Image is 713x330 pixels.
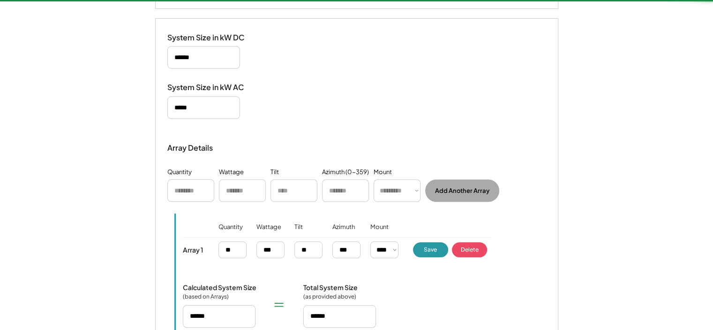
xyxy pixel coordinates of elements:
button: Delete [452,242,487,257]
div: Azimuth [332,223,355,244]
div: (as provided above) [303,293,356,300]
div: Quantity [167,168,192,177]
div: (based on Arrays) [183,293,230,300]
div: System Size in kW DC [167,33,261,43]
button: Add Another Array [425,179,499,202]
div: Calculated System Size [183,283,256,292]
div: Mount [374,168,392,177]
div: Mount [370,223,389,244]
div: Azimuth (0-359) [322,168,369,177]
div: Array Details [167,142,214,153]
div: System Size in kW AC [167,83,261,92]
div: Wattage [219,168,244,177]
div: Total System Size [303,283,358,292]
button: Save [413,242,448,257]
div: Tilt [294,223,303,244]
div: Wattage [256,223,281,244]
div: Quantity [218,223,243,244]
div: Array 1 [183,246,203,254]
div: Tilt [270,168,279,177]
